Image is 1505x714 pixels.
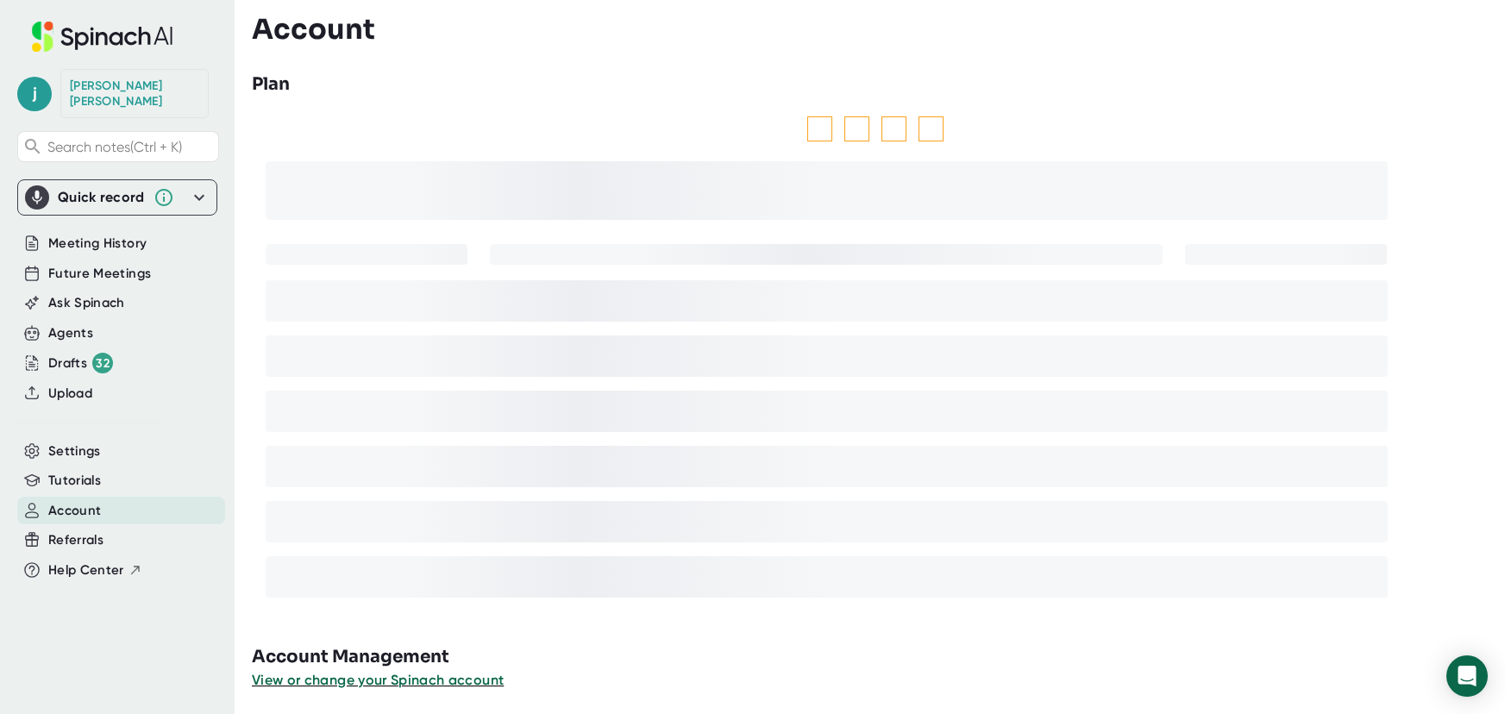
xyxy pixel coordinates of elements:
[48,561,142,580] button: Help Center
[252,672,504,688] span: View or change your Spinach account
[47,139,182,155] span: Search notes (Ctrl + K)
[48,264,151,284] button: Future Meetings
[48,353,113,373] div: Drafts
[48,471,101,491] button: Tutorials
[48,353,113,373] button: Drafts 32
[92,353,113,373] div: 32
[48,442,101,461] button: Settings
[25,180,210,215] div: Quick record
[252,670,504,691] button: View or change your Spinach account
[48,323,93,343] button: Agents
[1446,655,1488,697] div: Open Intercom Messenger
[17,77,52,111] span: j
[252,644,1505,670] h3: Account Management
[48,530,103,550] button: Referrals
[48,234,147,254] button: Meeting History
[48,501,101,521] button: Account
[48,561,124,580] span: Help Center
[58,189,145,206] div: Quick record
[252,13,375,46] h3: Account
[48,293,125,313] button: Ask Spinach
[70,78,199,109] div: Joan Gonzalez
[48,384,92,404] button: Upload
[252,72,290,97] h3: Plan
